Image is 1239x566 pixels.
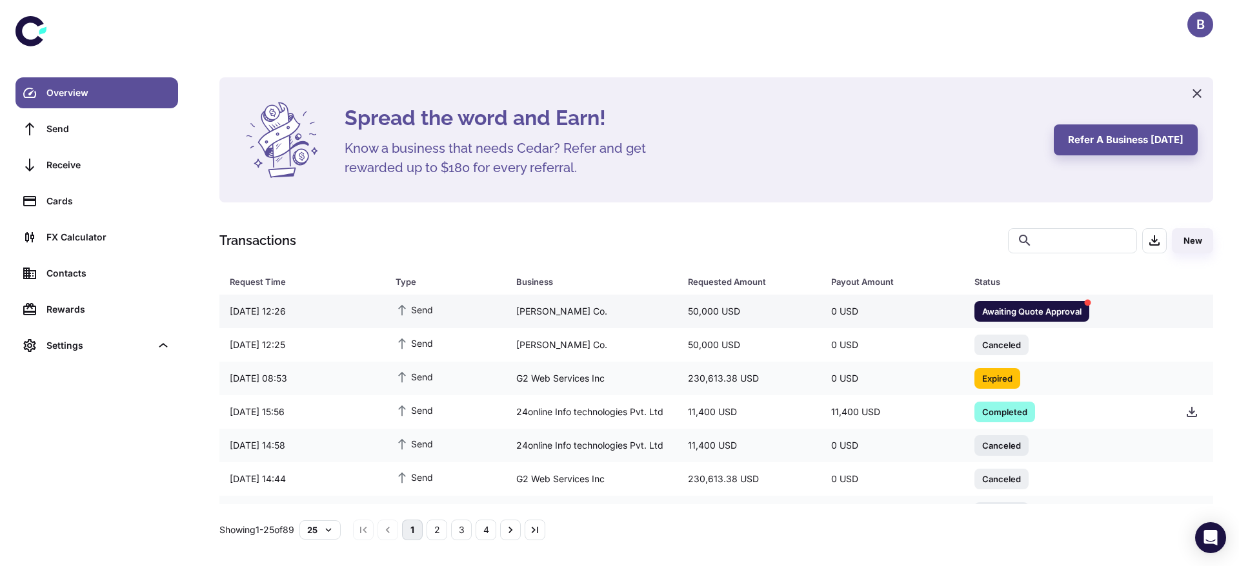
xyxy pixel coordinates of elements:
[506,366,678,391] div: G2 Web Services Inc
[974,338,1029,351] span: Canceled
[46,86,170,100] div: Overview
[427,520,447,540] button: Go to page 2
[396,503,433,518] span: Send
[219,299,385,324] div: [DATE] 12:26
[831,273,942,291] div: Payout Amount
[506,299,678,324] div: [PERSON_NAME] Co.
[1195,522,1226,553] div: Open Intercom Messenger
[219,433,385,458] div: [DATE] 14:58
[15,258,178,289] a: Contacts
[1054,124,1198,155] button: Refer a business [DATE]
[476,520,496,540] button: Go to page 4
[678,366,821,391] div: 230,613.38 USD
[46,302,170,317] div: Rewards
[219,400,385,424] div: [DATE] 15:56
[1187,12,1213,37] button: B
[402,520,423,540] button: page 1
[831,273,959,291] span: Payout Amount
[678,333,821,357] div: 50,000 USD
[688,273,799,291] div: Requested Amount
[821,333,964,357] div: 0 USD
[299,520,341,540] button: 25
[821,299,964,324] div: 0 USD
[506,467,678,491] div: G2 Web Services Inc
[219,500,385,525] div: [DATE] 13:55
[506,500,678,525] div: G2 Web Services Inc
[506,433,678,458] div: 24online Info technologies Pvt. Ltd
[688,273,816,291] span: Requested Amount
[821,467,964,491] div: 0 USD
[821,400,964,424] div: 11,400 USD
[351,520,547,540] nav: pagination navigation
[15,113,178,144] a: Send
[396,470,433,484] span: Send
[396,273,500,291] span: Type
[506,333,678,357] div: [PERSON_NAME] Co.
[396,436,433,451] span: Send
[15,222,178,253] a: FX Calculator
[46,122,170,136] div: Send
[46,194,170,208] div: Cards
[46,338,151,353] div: Settings
[974,438,1029,451] span: Canceled
[974,304,1089,317] span: Awaiting Quote Approval
[15,150,178,181] a: Receive
[219,231,296,250] h1: Transactions
[451,520,472,540] button: Go to page 3
[678,500,821,525] div: 230,613.38 USD
[219,523,294,537] p: Showing 1-25 of 89
[525,520,545,540] button: Go to last page
[678,467,821,491] div: 230,613.38 USD
[678,433,821,458] div: 11,400 USD
[821,433,964,458] div: 0 USD
[46,158,170,172] div: Receive
[15,186,178,217] a: Cards
[500,520,521,540] button: Go to next page
[219,333,385,357] div: [DATE] 12:25
[821,500,964,525] div: 0 USD
[15,77,178,108] a: Overview
[230,273,380,291] span: Request Time
[396,369,433,384] span: Send
[46,266,170,280] div: Contacts
[506,400,678,424] div: 24online Info technologies Pvt. Ltd
[974,472,1029,485] span: Canceled
[678,400,821,424] div: 11,400 USD
[345,102,1038,133] h4: Spread the word and Earn!
[219,366,385,391] div: [DATE] 08:53
[345,139,667,177] h5: Know a business that needs Cedar? Refer and get rewarded up to $180 for every referral.
[1172,228,1213,253] button: New
[396,336,433,350] span: Send
[15,294,178,325] a: Rewards
[396,273,483,291] div: Type
[15,330,178,361] div: Settings
[396,403,433,417] span: Send
[974,273,1160,291] span: Status
[219,467,385,491] div: [DATE] 14:44
[396,302,433,317] span: Send
[678,299,821,324] div: 50,000 USD
[230,273,363,291] div: Request Time
[974,371,1020,384] span: Expired
[974,405,1035,418] span: Completed
[974,273,1143,291] div: Status
[821,366,964,391] div: 0 USD
[46,230,170,244] div: FX Calculator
